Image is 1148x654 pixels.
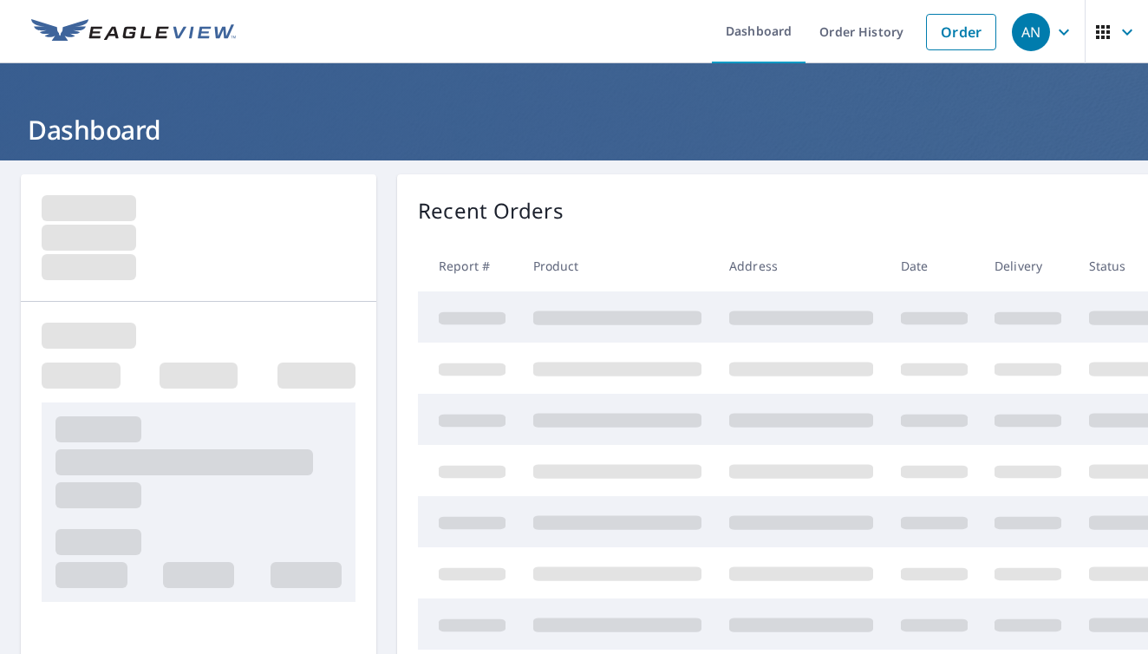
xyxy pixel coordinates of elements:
a: Order [926,14,996,50]
h1: Dashboard [21,112,1127,147]
img: EV Logo [31,19,236,45]
th: Product [519,240,715,291]
th: Report # [418,240,519,291]
th: Delivery [981,240,1075,291]
div: AN [1012,13,1050,51]
th: Address [715,240,887,291]
th: Date [887,240,982,291]
p: Recent Orders [418,195,564,226]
